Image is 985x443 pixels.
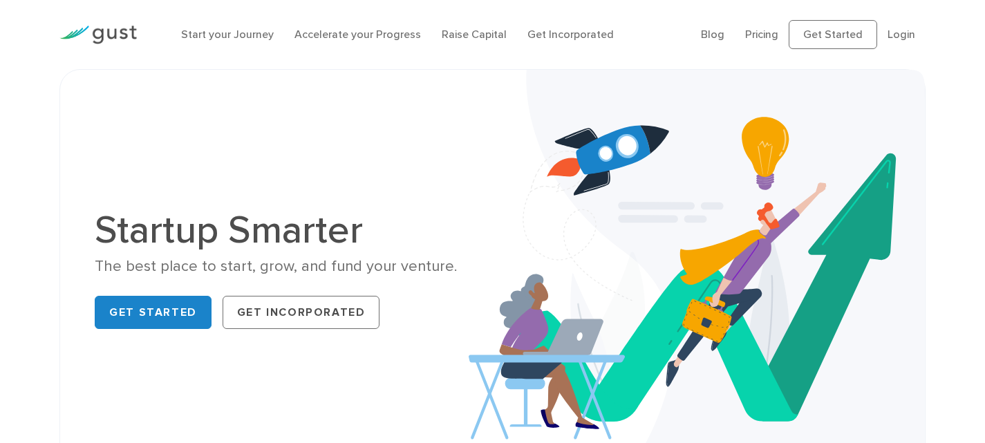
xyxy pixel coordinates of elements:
[95,296,212,329] a: Get Started
[223,296,380,329] a: Get Incorporated
[789,20,877,49] a: Get Started
[701,28,724,41] a: Blog
[442,28,507,41] a: Raise Capital
[59,26,137,44] img: Gust Logo
[745,28,778,41] a: Pricing
[527,28,614,41] a: Get Incorporated
[888,28,915,41] a: Login
[95,256,482,276] div: The best place to start, grow, and fund your venture.
[181,28,274,41] a: Start your Journey
[294,28,421,41] a: Accelerate your Progress
[95,211,482,249] h1: Startup Smarter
